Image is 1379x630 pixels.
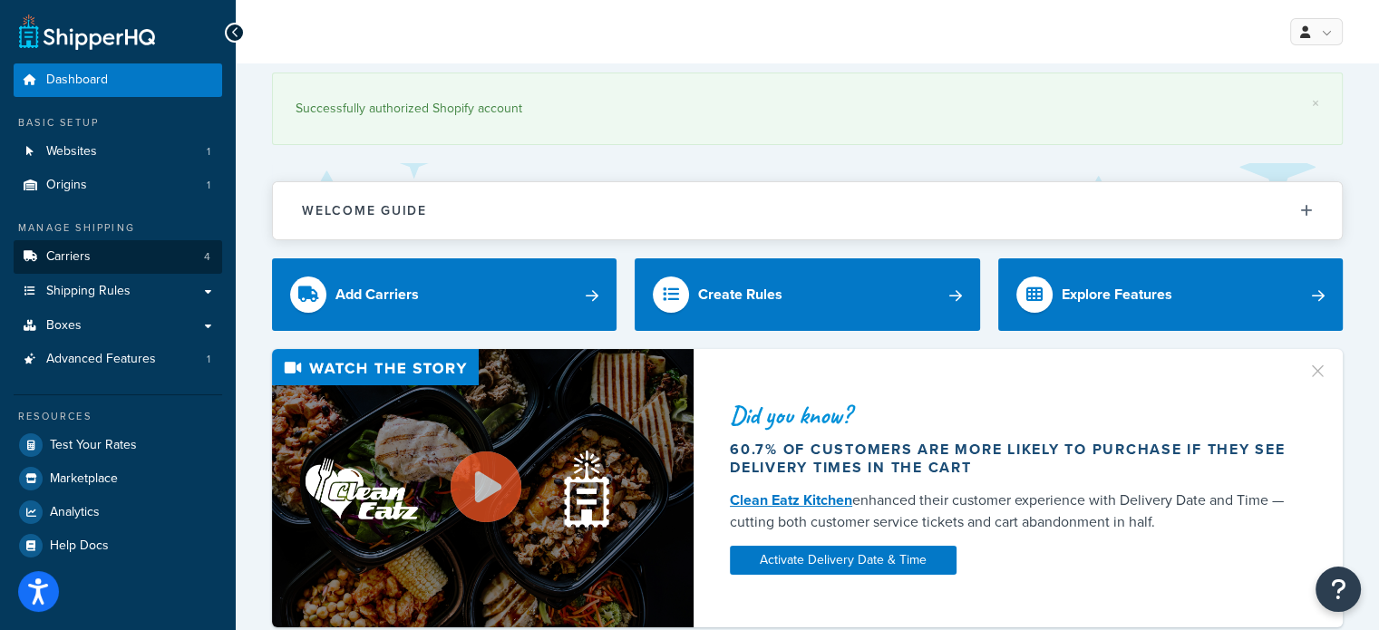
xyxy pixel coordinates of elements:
a: Origins1 [14,169,222,202]
span: Dashboard [46,73,108,88]
span: Advanced Features [46,352,156,367]
a: Advanced Features1 [14,343,222,376]
div: Did you know? [730,402,1293,428]
a: Boxes [14,309,222,343]
div: Explore Features [1062,282,1172,307]
button: Welcome Guide [273,182,1342,239]
div: 60.7% of customers are more likely to purchase if they see delivery times in the cart [730,441,1293,477]
li: Origins [14,169,222,202]
a: Marketplace [14,462,222,495]
li: Websites [14,135,222,169]
img: Video thumbnail [272,349,694,627]
a: Websites1 [14,135,222,169]
span: Shipping Rules [46,284,131,299]
a: Clean Eatz Kitchen [730,489,852,510]
span: Websites [46,144,97,160]
span: Marketplace [50,471,118,487]
span: Test Your Rates [50,438,137,453]
a: Analytics [14,496,222,528]
li: Carriers [14,240,222,274]
button: Open Resource Center [1316,567,1361,612]
a: Activate Delivery Date & Time [730,546,957,575]
span: Help Docs [50,538,109,554]
a: Help Docs [14,529,222,562]
div: Add Carriers [335,282,419,307]
span: 4 [204,249,210,265]
div: Resources [14,409,222,424]
a: Carriers4 [14,240,222,274]
span: 1 [207,352,210,367]
div: Successfully authorized Shopify account [296,96,1319,121]
span: 1 [207,178,210,193]
div: enhanced their customer experience with Delivery Date and Time — cutting both customer service ti... [730,489,1293,533]
span: Carriers [46,249,91,265]
a: Add Carriers [272,258,617,331]
a: Dashboard [14,63,222,97]
span: Boxes [46,318,82,334]
a: Shipping Rules [14,275,222,308]
li: Advanced Features [14,343,222,376]
a: Explore Features [998,258,1343,331]
div: Manage Shipping [14,220,222,236]
div: Basic Setup [14,115,222,131]
span: Origins [46,178,87,193]
a: Test Your Rates [14,429,222,461]
a: Create Rules [635,258,979,331]
h2: Welcome Guide [302,204,427,218]
a: × [1312,96,1319,111]
span: 1 [207,144,210,160]
div: Create Rules [698,282,782,307]
span: Analytics [50,505,100,520]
